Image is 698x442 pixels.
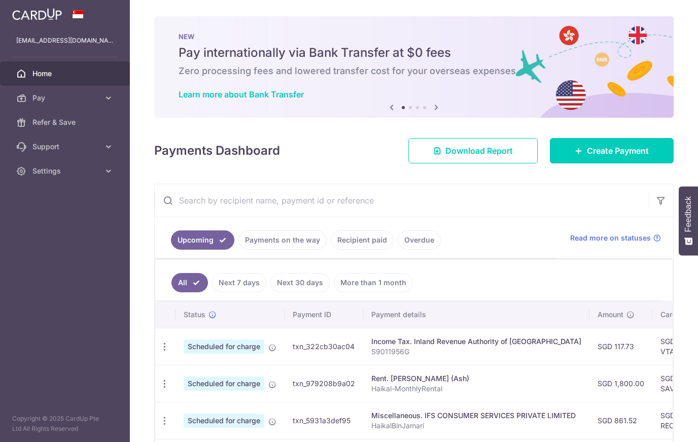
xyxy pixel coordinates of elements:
[679,186,698,255] button: Feedback - Show survey
[398,230,441,250] a: Overdue
[371,384,581,394] p: Haikal-MonthlyRental
[171,230,234,250] a: Upcoming
[184,339,264,354] span: Scheduled for charge
[32,69,99,79] span: Home
[32,142,99,152] span: Support
[16,36,114,46] p: [EMAIL_ADDRESS][DOMAIN_NAME]
[587,145,649,157] span: Create Payment
[285,328,363,365] td: txn_322cb30ac04
[154,142,280,160] h4: Payments Dashboard
[179,45,649,61] h5: Pay internationally via Bank Transfer at $0 fees
[179,89,304,99] a: Learn more about Bank Transfer
[32,93,99,103] span: Pay
[334,273,413,292] a: More than 1 month
[363,301,589,328] th: Payment details
[238,230,327,250] a: Payments on the way
[212,273,266,292] a: Next 7 days
[184,377,264,391] span: Scheduled for charge
[331,230,394,250] a: Recipient paid
[570,233,651,243] span: Read more on statuses
[589,402,652,439] td: SGD 861.52
[179,65,649,77] h6: Zero processing fees and lowered transfer cost for your overseas expenses
[445,145,513,157] span: Download Report
[270,273,330,292] a: Next 30 days
[408,138,538,163] a: Download Report
[12,8,62,20] img: CardUp
[184,310,205,320] span: Status
[589,365,652,402] td: SGD 1,800.00
[171,273,208,292] a: All
[32,166,99,176] span: Settings
[32,117,99,127] span: Refer & Save
[371,411,581,421] div: Miscellaneous. IFS CONSUMER SERVICES PRIVATE LIMITED
[184,414,264,428] span: Scheduled for charge
[371,347,581,357] p: S9011956G
[285,301,363,328] th: Payment ID
[155,184,649,217] input: Search by recipient name, payment id or reference
[371,421,581,431] p: HaikalBinJamari
[285,365,363,402] td: txn_979208b9a02
[285,402,363,439] td: txn_5931a3def95
[179,32,649,41] p: NEW
[371,373,581,384] div: Rent. [PERSON_NAME] (Ash)
[371,336,581,347] div: Income Tax. Inland Revenue Authority of [GEOGRAPHIC_DATA]
[550,138,674,163] a: Create Payment
[570,233,661,243] a: Read more on statuses
[598,310,623,320] span: Amount
[154,16,674,118] img: Bank transfer banner
[589,328,652,365] td: SGD 117.73
[684,196,693,232] span: Feedback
